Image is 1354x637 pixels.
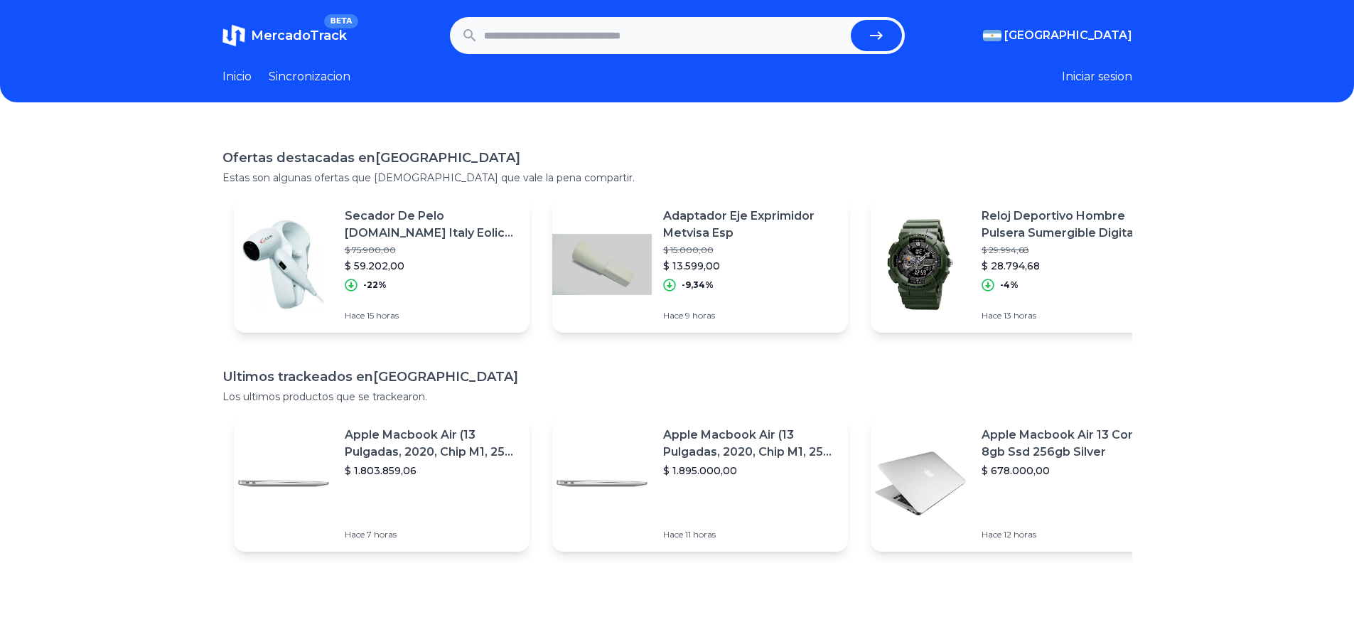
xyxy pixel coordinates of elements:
p: $ 1.895.000,00 [663,464,837,478]
a: Featured imageApple Macbook Air 13 Core I5 8gb Ssd 256gb Silver$ 678.000,00Hace 12 horas [871,415,1166,552]
img: Featured image [552,215,652,314]
p: -22% [363,279,387,291]
p: Reloj Deportivo Hombre Pulsera Sumergible Digital Analógico [982,208,1155,242]
p: Hace 11 horas [663,529,837,540]
p: $ 28.794,68 [982,259,1155,273]
a: Featured imageReloj Deportivo Hombre Pulsera Sumergible Digital Analógico$ 29.994,68$ 28.794,68-4... [871,196,1166,333]
p: Hace 9 horas [663,310,837,321]
p: $ 1.803.859,06 [345,464,518,478]
p: Hace 7 horas [345,529,518,540]
span: BETA [324,14,358,28]
p: Hace 15 horas [345,310,518,321]
p: Estas son algunas ofertas que [DEMOGRAPHIC_DATA] que vale la pena compartir. [222,171,1132,185]
p: $ 75.900,00 [345,245,518,256]
p: Hace 13 horas [982,310,1155,321]
a: MercadoTrackBETA [222,24,347,47]
p: Adaptador Eje Exprimidor Metvisa Esp [663,208,837,242]
a: Featured imageApple Macbook Air (13 Pulgadas, 2020, Chip M1, 256 Gb De Ssd, 8 Gb De Ram) - Plata$... [552,415,848,552]
p: $ 29.994,68 [982,245,1155,256]
img: MercadoTrack [222,24,245,47]
span: [GEOGRAPHIC_DATA] [1004,27,1132,44]
a: Featured imageAdaptador Eje Exprimidor Metvisa Esp$ 15.000,00$ 13.599,00-9,34%Hace 9 horas [552,196,848,333]
img: Featured image [871,215,970,314]
p: Los ultimos productos que se trackearon. [222,390,1132,404]
p: Hace 12 horas [982,529,1155,540]
span: MercadoTrack [251,28,347,43]
img: Featured image [234,215,333,314]
p: -4% [1000,279,1019,291]
img: Featured image [552,434,652,533]
p: $ 15.000,00 [663,245,837,256]
p: Apple Macbook Air (13 Pulgadas, 2020, Chip M1, 256 Gb De Ssd, 8 Gb De Ram) - Plata [663,427,837,461]
img: Featured image [871,434,970,533]
p: Secador De Pelo [DOMAIN_NAME] Italy Eolic De Pared Hc1256 Blanco 220 [345,208,518,242]
img: Argentina [983,30,1001,41]
p: $ 13.599,00 [663,259,837,273]
p: $ 678.000,00 [982,464,1155,478]
a: Featured imageSecador De Pelo [DOMAIN_NAME] Italy Eolic De Pared Hc1256 Blanco 220$ 75.900,00$ 59... [234,196,530,333]
button: [GEOGRAPHIC_DATA] [983,27,1132,44]
h1: Ofertas destacadas en [GEOGRAPHIC_DATA] [222,148,1132,168]
p: $ 59.202,00 [345,259,518,273]
h1: Ultimos trackeados en [GEOGRAPHIC_DATA] [222,367,1132,387]
p: Apple Macbook Air (13 Pulgadas, 2020, Chip M1, 256 Gb De Ssd, 8 Gb De Ram) - Plata [345,427,518,461]
img: Featured image [234,434,333,533]
a: Sincronizacion [269,68,350,85]
a: Inicio [222,68,252,85]
p: Apple Macbook Air 13 Core I5 8gb Ssd 256gb Silver [982,427,1155,461]
button: Iniciar sesion [1062,68,1132,85]
p: -9,34% [682,279,714,291]
a: Featured imageApple Macbook Air (13 Pulgadas, 2020, Chip M1, 256 Gb De Ssd, 8 Gb De Ram) - Plata$... [234,415,530,552]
